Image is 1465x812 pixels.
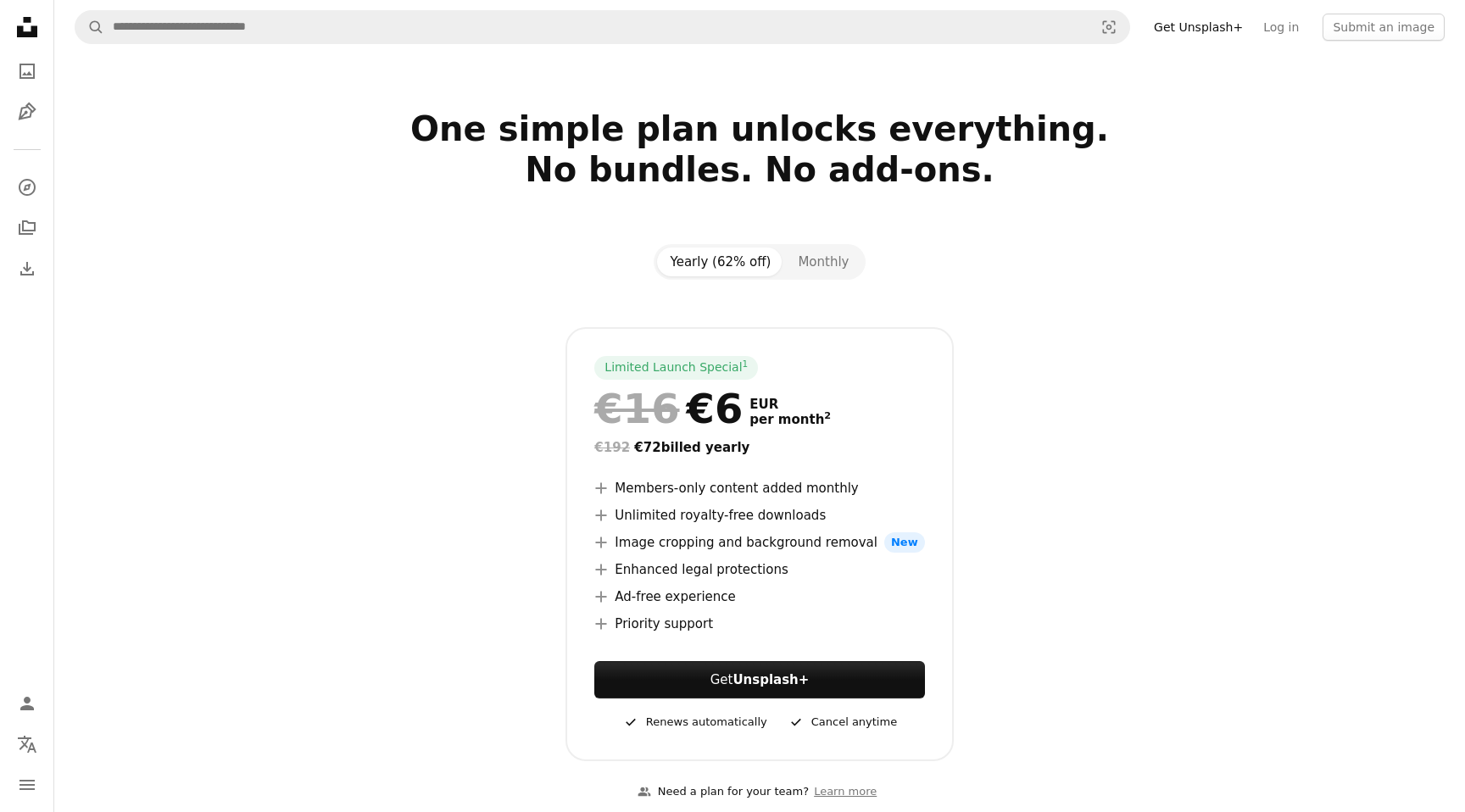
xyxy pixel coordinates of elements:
[1253,14,1309,41] a: Log in
[594,437,924,458] div: €72 billed yearly
[821,412,834,427] a: 2
[594,356,758,380] div: Limited Launch Special
[638,783,809,801] div: Need a plan for your team?
[784,247,862,276] button: Monthly
[1089,11,1129,43] button: Visual search
[10,10,44,47] a: Home — Unsplash
[884,532,925,553] span: New
[788,712,897,732] div: Cancel anytime
[594,614,924,634] li: Priority support
[594,587,924,607] li: Ad-free experience
[75,11,104,43] button: Search Unsplash
[749,397,831,412] span: EUR
[732,672,809,687] strong: Unsplash+
[743,359,749,369] sup: 1
[10,727,44,761] button: Language
[75,10,1130,44] form: Find visuals sitewide
[10,95,44,129] a: Illustrations
[809,778,882,806] a: Learn more
[10,687,44,720] a: Log in / Sign up
[594,478,924,498] li: Members-only content added monthly
[214,108,1306,231] h2: One simple plan unlocks everything. No bundles. No add-ons.
[594,387,679,431] span: €16
[622,712,767,732] div: Renews automatically
[749,412,831,427] span: per month
[10,54,44,88] a: Photos
[1323,14,1445,41] button: Submit an image
[594,532,924,553] li: Image cropping and background removal
[10,170,44,204] a: Explore
[594,661,924,698] button: GetUnsplash+
[10,211,44,245] a: Collections
[10,768,44,802] button: Menu
[824,410,831,421] sup: 2
[594,440,630,455] span: €192
[10,252,44,286] a: Download History
[594,505,924,526] li: Unlimited royalty-free downloads
[1144,14,1253,41] a: Get Unsplash+
[657,247,785,276] button: Yearly (62% off)
[594,387,743,431] div: €6
[594,559,924,580] li: Enhanced legal protections
[739,359,752,376] a: 1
